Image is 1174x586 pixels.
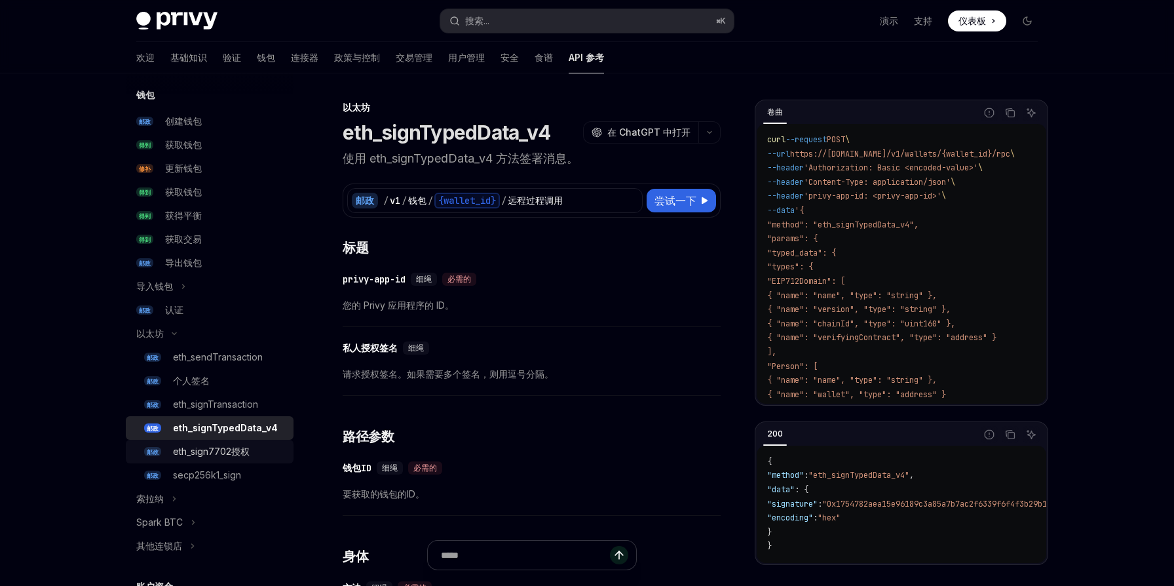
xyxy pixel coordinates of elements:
span: '{ [795,205,804,216]
a: 邮政secp256k1_sign [126,463,293,487]
button: 报告错误代码 [981,104,998,121]
a: 邮政创建钱包 [126,109,293,133]
font: 以太坊 [343,102,370,113]
a: 邮政认证 [126,298,293,322]
a: 仪表板 [948,10,1006,31]
button: 切换 Spark BTC 部分 [126,511,293,534]
font: 仪表板 [958,15,986,26]
span: 'Authorization: Basic <encoded-value>' [804,163,978,173]
span: \ [845,134,850,145]
span: "method" [767,470,804,480]
button: 询问人工智能 [1023,426,1040,443]
a: 支持 [914,14,932,28]
button: 切换其他链部分 [126,534,293,558]
input: 提问... [441,541,610,570]
a: 邮政eth_signTransaction [126,393,293,416]
font: 政策与控制 [334,52,380,63]
a: 邮政eth_sign7702授权 [126,440,293,463]
a: 安全 [501,42,519,73]
font: 卷曲 [767,107,783,117]
font: 细绳 [382,463,398,473]
font: 邮政 [147,472,159,479]
a: 得到获取交易 [126,227,293,251]
font: 在 ChatGPT 中打开 [607,127,691,138]
button: 打开搜索 [440,9,734,33]
font: privy-app-id [343,273,406,285]
font: 路径参数 [343,429,394,444]
font: 其他连锁店 [136,540,182,551]
a: 欢迎 [136,42,155,73]
font: 以太坊 [136,328,164,339]
font: Spark BTC [136,517,183,528]
a: API 参考 [569,42,604,73]
span: "eth_signTypedData_v4" [808,470,909,480]
a: 邮政导出钱包 [126,251,293,275]
span: --request [786,134,827,145]
font: 邮政 [139,307,151,314]
span: { "name": "wallet", "type": "address" } [767,389,946,400]
font: 导入钱包 [136,281,173,292]
font: eth_sign7702授权 [173,446,250,457]
font: / [428,195,433,206]
button: 切换 Solana 部分 [126,487,293,511]
button: 切换以太坊部分 [126,322,293,345]
font: 邮政 [147,354,159,361]
font: 导出钱包 [165,257,202,268]
font: / [383,195,388,206]
span: POST [827,134,845,145]
font: 邮政 [147,401,159,408]
font: 支持 [914,15,932,26]
font: 更新钱包 [165,163,202,174]
a: 验证 [223,42,241,73]
span: --data [767,205,795,216]
button: 复制代码块中的内容 [1002,104,1019,121]
font: 搜索... [465,15,489,26]
span: { "name": "name", "type": "string" }, [767,290,937,301]
font: 要获取的钱包的ID。 [343,488,425,499]
span: curl [767,134,786,145]
font: 请求授权签名。如果需要多个签名，则用逗号分隔。 [343,368,554,380]
span: \ [941,191,946,201]
font: 邮政 [356,195,374,206]
span: --header [767,191,804,201]
span: : [804,470,808,480]
a: 得到获得平衡 [126,204,293,227]
font: 用户管理 [448,52,485,63]
font: / [402,195,407,206]
span: "hex" [818,513,841,523]
font: 必需的 [447,274,471,284]
a: 交易管理 [396,42,432,73]
span: 'privy-app-id: <privy-app-id>' [804,191,941,201]
span: \ [978,163,983,173]
button: 发送消息 [610,546,628,564]
a: 基础知识 [170,42,207,73]
font: 必需的 [413,463,437,473]
span: https://[DOMAIN_NAME]/v1/wallets/{wallet_id}/rpc [790,149,1010,159]
span: ], [767,403,776,414]
a: 邮政eth_sendTransaction [126,345,293,369]
font: eth_sendTransaction [173,351,263,362]
span: } [767,527,772,537]
a: 邮政个人签名 [126,369,293,393]
span: : [813,513,818,523]
font: 细绳 [408,343,424,353]
font: 细绳 [416,274,432,284]
font: ⌘ [716,16,720,26]
font: 钱包 [408,195,426,206]
font: 食谱 [535,52,553,63]
button: 切换导入钱包部分 [126,275,293,298]
img: 深色标志 [136,12,218,30]
font: 获取钱包 [165,139,202,150]
font: 安全 [501,52,519,63]
a: 钱包 [257,42,275,73]
font: 200 [767,429,783,439]
font: 邮政 [147,378,159,385]
font: eth_signTypedData_v4 [173,422,278,433]
span: --header [767,177,804,187]
span: { [767,456,772,467]
font: 得到 [139,212,151,220]
font: secp256k1_sign [173,469,241,480]
font: 获取交易 [165,233,202,244]
a: 邮政eth_signTypedData_v4 [126,416,293,440]
span: { "name": "chainId", "type": "uint160" }, [767,319,955,329]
